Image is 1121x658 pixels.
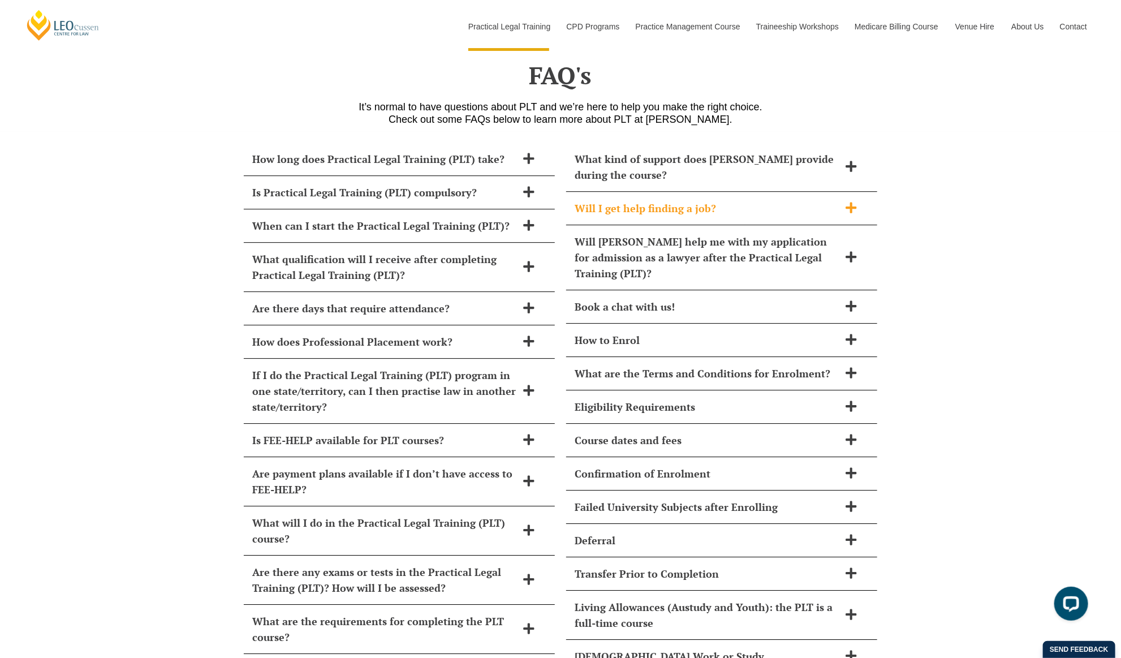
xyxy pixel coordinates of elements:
[575,299,839,315] h2: Book a chat with us!
[1045,582,1093,630] iframe: LiveChat chat widget
[575,399,839,415] h2: Eligibility Requirements
[252,515,517,547] h2: What will I do in the Practical Legal Training (PLT) course?
[575,332,839,348] h2: How to Enrol
[238,61,883,89] h2: FAQ's
[558,2,627,51] a: CPD Programs
[1051,2,1096,51] a: Contact
[748,2,846,51] a: Traineeship Workshops
[575,234,839,281] h2: Will [PERSON_NAME] help me with my application for admission as a lawyer after the Practical Lega...
[252,466,517,497] h2: Are payment plans available if I don’t have access to FEE-HELP?
[25,9,101,41] a: [PERSON_NAME] Centre for Law
[575,599,839,631] h2: Living Allowances (Austudy and Youth): the PLT is a full-time course
[1003,2,1051,51] a: About Us
[252,251,517,283] h2: What qualification will I receive after completing Practical Legal Training (PLT)?
[238,101,883,126] p: It’s normal to have questions about PLT and we’re here to help you make the right choice. Check o...
[252,564,517,596] h2: Are there any exams or tests in the Practical Legal Training (PLT)? How will I be assessed?
[846,2,947,51] a: Medicare Billing Course
[252,151,517,167] h2: How long does Practical Legal Training (PLT) take?
[947,2,1003,51] a: Venue Hire
[252,334,517,350] h2: How does Professional Placement work?
[627,2,748,51] a: Practice Management Course
[252,218,517,234] h2: When can I start the Practical Legal Training (PLT)?
[252,300,517,316] h2: Are there days that require attendance?
[575,200,839,216] h2: Will I get help finding a job?
[575,532,839,548] h2: Deferral
[252,432,517,448] h2: Is FEE-HELP available for PLT courses?
[575,432,839,448] h2: Course dates and fees
[575,499,839,515] h2: Failed University Subjects after Enrolling
[575,365,839,381] h2: What are the Terms and Conditions for Enrolment?
[252,367,517,415] h2: If I do the Practical Legal Training (PLT) program in one state/territory, can I then practise la...
[575,566,839,582] h2: Transfer Prior to Completion
[252,184,517,200] h2: Is Practical Legal Training (PLT) compulsory?
[252,613,517,645] h2: What are the requirements for completing the PLT course?
[575,151,839,183] h2: What kind of support does [PERSON_NAME] provide during the course?
[460,2,558,51] a: Practical Legal Training
[575,466,839,481] h2: Confirmation of Enrolment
